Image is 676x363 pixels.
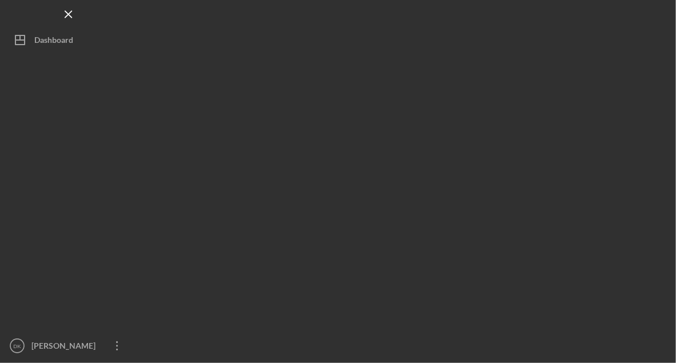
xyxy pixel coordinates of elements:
[13,343,21,349] text: DK
[29,334,103,360] div: [PERSON_NAME]
[6,29,132,51] button: Dashboard
[6,334,132,357] button: DK[PERSON_NAME]
[34,29,73,54] div: Dashboard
